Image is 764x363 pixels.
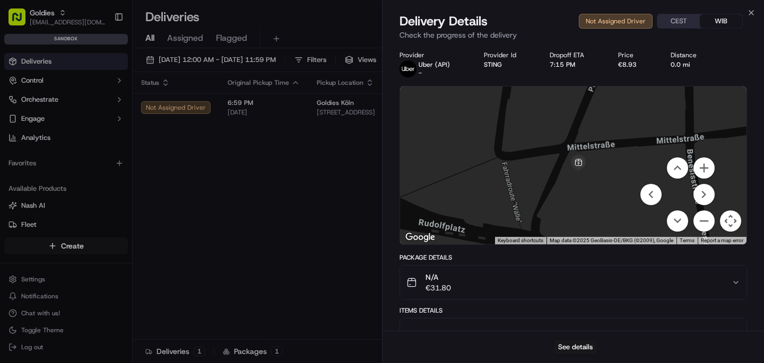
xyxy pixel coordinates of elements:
span: €31.80 [426,282,451,293]
img: uber-new-logo.jpeg [400,60,416,77]
button: Zoom out [693,210,715,232]
button: Move right [693,184,715,205]
img: Google [403,231,438,244]
div: 0.0 mi [671,60,714,69]
button: See details [553,340,597,355]
button: Move left [640,184,662,205]
input: Got a question? Start typing here... [28,68,191,79]
button: Zoom in [693,157,715,179]
p: Welcome 👋 [11,42,193,59]
button: STING [484,60,502,69]
div: Provider Id [484,51,533,59]
div: 7:15 PM [550,60,601,69]
a: Terms (opens in new tab) [680,237,694,243]
p: Check the progress of the delivery [400,30,747,40]
span: Package Items ( 1 ) [426,330,488,341]
img: 1736555255976-a54dd68f-1ca7-489b-9aae-adbdc363a1c4 [11,101,30,120]
button: Map camera controls [720,210,741,232]
button: Package Items (1) [400,318,746,352]
button: N/A€31.80 [400,265,746,299]
div: We're available if you need us! [36,112,134,120]
button: Move down [667,210,688,232]
button: WIB [700,14,742,28]
button: Start new chat [180,104,193,117]
span: N/A [426,272,451,282]
div: €8.93 [618,60,654,69]
a: Powered byPylon [75,179,128,188]
div: Price [618,51,654,59]
span: Knowledge Base [21,154,81,164]
a: 💻API Documentation [85,149,175,169]
div: 💻 [90,155,98,163]
div: Items Details [400,306,747,315]
img: Nash [11,11,32,32]
div: Package Details [400,253,747,262]
button: CEST [657,14,700,28]
div: Provider [400,51,467,59]
span: API Documentation [100,154,170,164]
p: Uber (API) [419,60,450,69]
a: Open this area in Google Maps (opens a new window) [403,231,438,244]
button: Move up [667,157,688,179]
div: Dropoff ETA [550,51,601,59]
div: Start new chat [36,101,174,112]
a: 📗Knowledge Base [6,149,85,169]
a: Report a map error [701,237,743,243]
div: Distance [671,51,714,59]
span: - [419,69,422,77]
button: Keyboard shortcuts [498,237,543,244]
span: Map data ©2025 GeoBasis-DE/BKG (©2009), Google [550,237,673,243]
span: Delivery Details [400,13,488,30]
span: Pylon [106,180,128,188]
div: 📗 [11,155,19,163]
